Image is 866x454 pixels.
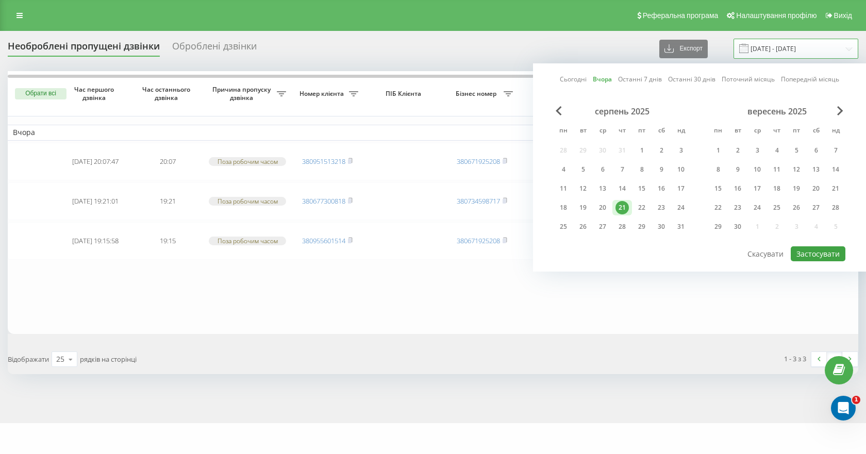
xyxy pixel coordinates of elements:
div: чт 28 серп 2025 р. [612,219,632,234]
span: Номер клієнта [296,90,349,98]
div: 28 [615,220,629,233]
div: ср 27 серп 2025 р. [593,219,612,234]
div: 4 [770,144,784,157]
div: 9 [731,163,744,176]
div: сб 2 серп 2025 р. [652,143,671,158]
div: сб 16 серп 2025 р. [652,181,671,196]
span: Час першого дзвінка [68,86,123,102]
div: чт 11 вер 2025 р. [767,162,787,177]
div: ср 6 серп 2025 р. [593,162,612,177]
div: пт 5 вер 2025 р. [787,143,806,158]
abbr: субота [808,124,824,139]
div: сб 9 серп 2025 р. [652,162,671,177]
div: 1 - 3 з 3 [784,354,806,364]
div: Поза робочим часом [209,237,286,245]
a: 380951513218 [302,157,345,166]
div: пт 15 серп 2025 р. [632,181,652,196]
div: 19 [790,182,803,195]
span: Вихід [834,11,852,20]
div: нд 31 серп 2025 р. [671,219,691,234]
div: вт 26 серп 2025 р. [573,219,593,234]
td: 19:21 [131,182,204,220]
div: сб 27 вер 2025 р. [806,200,826,215]
span: рядків на сторінці [80,355,137,364]
div: 12 [576,182,590,195]
abbr: п’ятниця [789,124,804,139]
div: ср 10 вер 2025 р. [747,162,767,177]
a: 1 [827,352,842,366]
div: нд 24 серп 2025 р. [671,200,691,215]
a: Останні 7 днів [618,74,662,84]
a: Останні 30 днів [668,74,715,84]
span: Час останнього дзвінка [140,86,195,102]
abbr: субота [654,124,669,139]
div: пт 8 серп 2025 р. [632,162,652,177]
span: 1 [852,396,860,404]
div: 2 [731,144,744,157]
div: нд 3 серп 2025 р. [671,143,691,158]
div: нд 7 вер 2025 р. [826,143,845,158]
a: Сьогодні [560,74,587,84]
div: Оброблені дзвінки [172,41,257,57]
div: 5 [576,163,590,176]
div: чт 4 вер 2025 р. [767,143,787,158]
div: 9 [655,163,668,176]
div: пт 1 серп 2025 р. [632,143,652,158]
div: 23 [655,201,668,214]
a: 380671925208 [457,157,500,166]
div: ср 17 вер 2025 р. [747,181,767,196]
div: вт 30 вер 2025 р. [728,219,747,234]
span: Реферальна програма [643,11,719,20]
button: Скасувати [742,246,789,261]
td: 20:07 [131,143,204,180]
div: 18 [557,201,570,214]
div: ср 24 вер 2025 р. [747,200,767,215]
div: вт 16 вер 2025 р. [728,181,747,196]
div: чт 7 серп 2025 р. [612,162,632,177]
div: 22 [711,201,725,214]
div: пт 22 серп 2025 р. [632,200,652,215]
div: вт 5 серп 2025 р. [573,162,593,177]
div: пт 26 вер 2025 р. [787,200,806,215]
div: 8 [711,163,725,176]
div: вт 12 серп 2025 р. [573,181,593,196]
button: Застосувати [791,246,845,261]
div: 30 [655,220,668,233]
span: Previous Month [556,106,562,115]
div: сб 23 серп 2025 р. [652,200,671,215]
abbr: неділя [673,124,689,139]
abbr: понеділок [710,124,726,139]
div: 4 [557,163,570,176]
div: пт 19 вер 2025 р. [787,181,806,196]
div: 13 [809,163,823,176]
div: нд 14 вер 2025 р. [826,162,845,177]
div: вт 2 вер 2025 р. [728,143,747,158]
div: 24 [674,201,688,214]
td: [DATE] 20:07:47 [59,143,131,180]
div: нд 10 серп 2025 р. [671,162,691,177]
div: 29 [635,220,648,233]
div: сб 20 вер 2025 р. [806,181,826,196]
div: чт 18 вер 2025 р. [767,181,787,196]
abbr: неділя [828,124,843,139]
div: пн 4 серп 2025 р. [554,162,573,177]
div: пн 1 вер 2025 р. [708,143,728,158]
div: чт 21 серп 2025 р. [612,200,632,215]
span: Бізнес номер [451,90,504,98]
div: 23 [731,201,744,214]
abbr: вівторок [575,124,591,139]
div: чт 14 серп 2025 р. [612,181,632,196]
div: 11 [557,182,570,195]
abbr: середа [750,124,765,139]
div: 30 [731,220,744,233]
div: 6 [596,163,609,176]
span: Next Month [837,106,843,115]
a: Попередній місяць [781,74,839,84]
div: 27 [809,201,823,214]
abbr: вівторок [730,124,745,139]
a: Вчора [593,74,612,84]
div: пн 11 серп 2025 р. [554,181,573,196]
div: пн 22 вер 2025 р. [708,200,728,215]
div: 25 [56,354,64,364]
div: сб 6 вер 2025 р. [806,143,826,158]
